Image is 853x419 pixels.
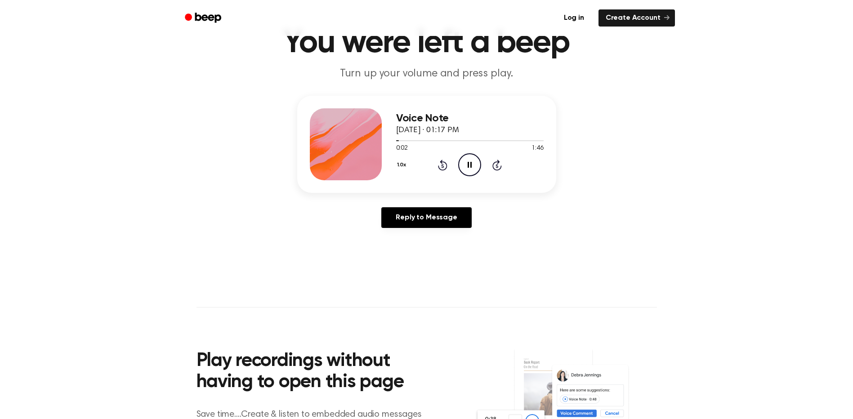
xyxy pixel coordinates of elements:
[197,27,657,59] h1: You were left a beep
[396,157,410,173] button: 1.0x
[396,144,408,153] span: 0:02
[179,9,229,27] a: Beep
[396,112,544,125] h3: Voice Note
[381,207,471,228] a: Reply to Message
[197,351,439,393] h2: Play recordings without having to open this page
[555,8,593,28] a: Log in
[531,144,543,153] span: 1:46
[254,67,599,81] p: Turn up your volume and press play.
[598,9,675,27] a: Create Account
[396,126,459,134] span: [DATE] · 01:17 PM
